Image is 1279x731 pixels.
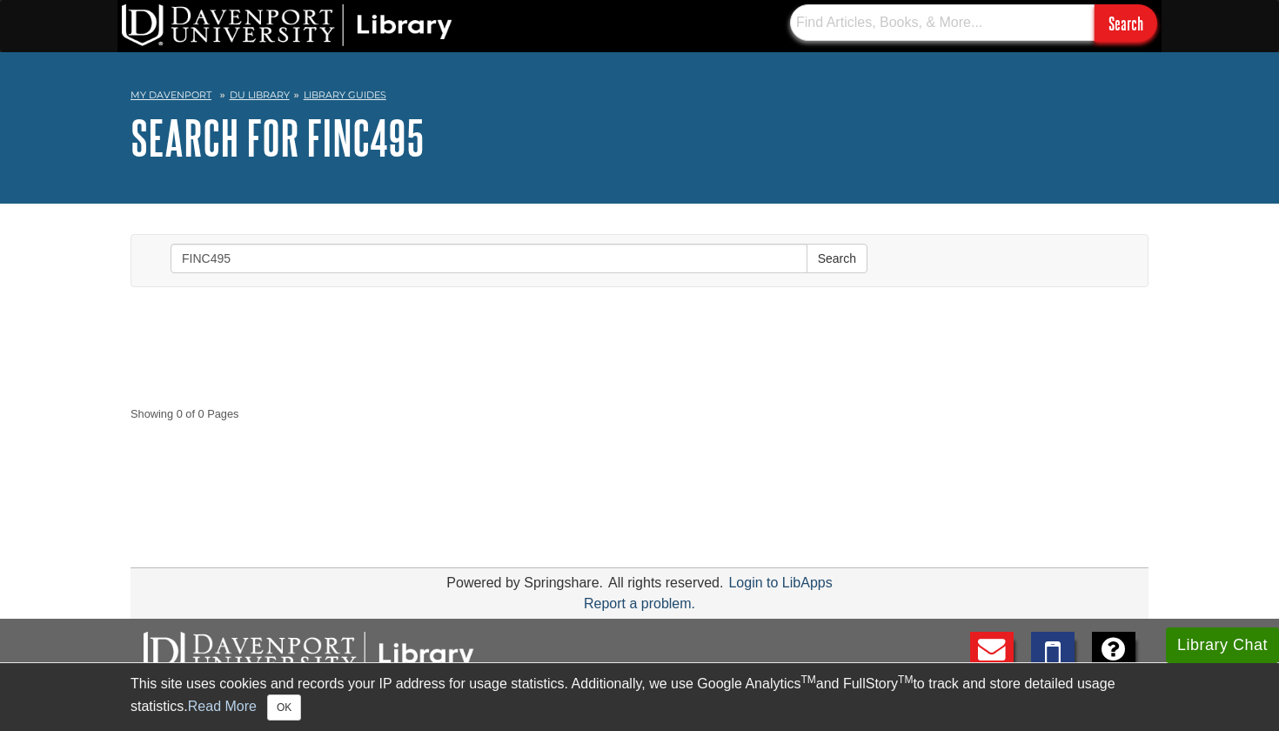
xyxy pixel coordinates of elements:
input: Enter Search Words [171,244,807,273]
strong: Showing 0 of 0 Pages [131,406,1148,422]
a: E-mail [970,632,1014,692]
a: My Davenport [131,88,211,103]
a: DU Library [230,89,290,101]
h1: Search for FINC495 [131,111,1148,164]
a: FAQ [1092,632,1135,692]
div: This site uses cookies and records your IP address for usage statistics. Additionally, we use Goo... [131,674,1148,721]
img: DU Library [122,4,452,46]
a: Report a problem. [584,596,695,611]
a: Text [1031,632,1075,692]
sup: TM [898,674,913,686]
form: Searches DU Library's articles, books, and more [790,4,1157,42]
button: Library Chat [1166,627,1279,663]
button: Close [267,694,301,721]
a: Login to LibApps [728,575,832,590]
sup: TM [800,674,815,686]
img: DU Libraries [144,632,474,677]
div: All rights reserved. [606,575,727,590]
input: Find Articles, Books, & More... [790,4,1095,41]
a: Read More [188,699,257,714]
div: Powered by Springshare. [444,575,606,590]
button: Search [807,244,867,273]
a: Library Guides [304,89,386,101]
nav: breadcrumb [131,84,1148,111]
input: Search [1095,4,1157,42]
